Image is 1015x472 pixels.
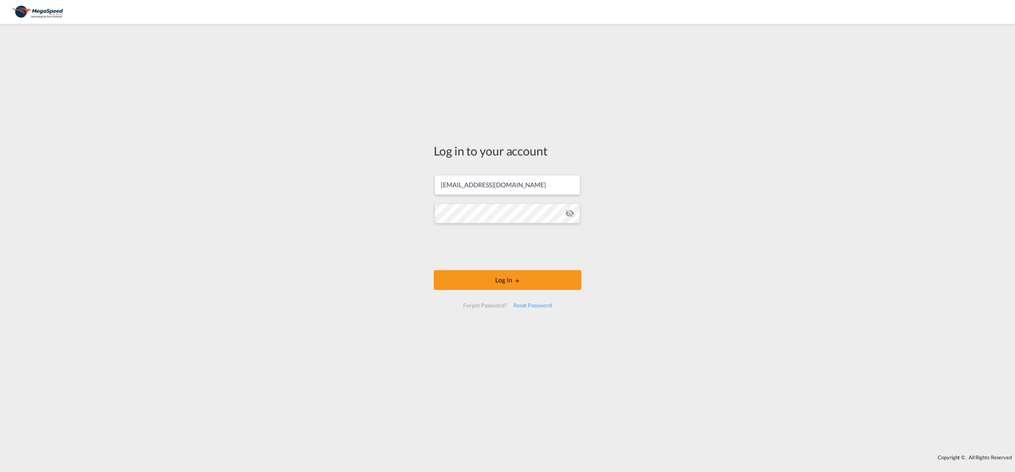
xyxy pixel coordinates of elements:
div: Forgot Password? [460,298,510,313]
div: Log in to your account [434,142,581,159]
button: LOGIN [434,270,581,290]
md-icon: icon-eye-off [565,209,575,218]
input: Enter email/phone number [435,175,580,195]
iframe: reCAPTCHA [447,231,568,262]
div: Reset Password [510,298,555,313]
img: ad002ba0aea611eda5429768204679d3.JPG [12,3,65,21]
